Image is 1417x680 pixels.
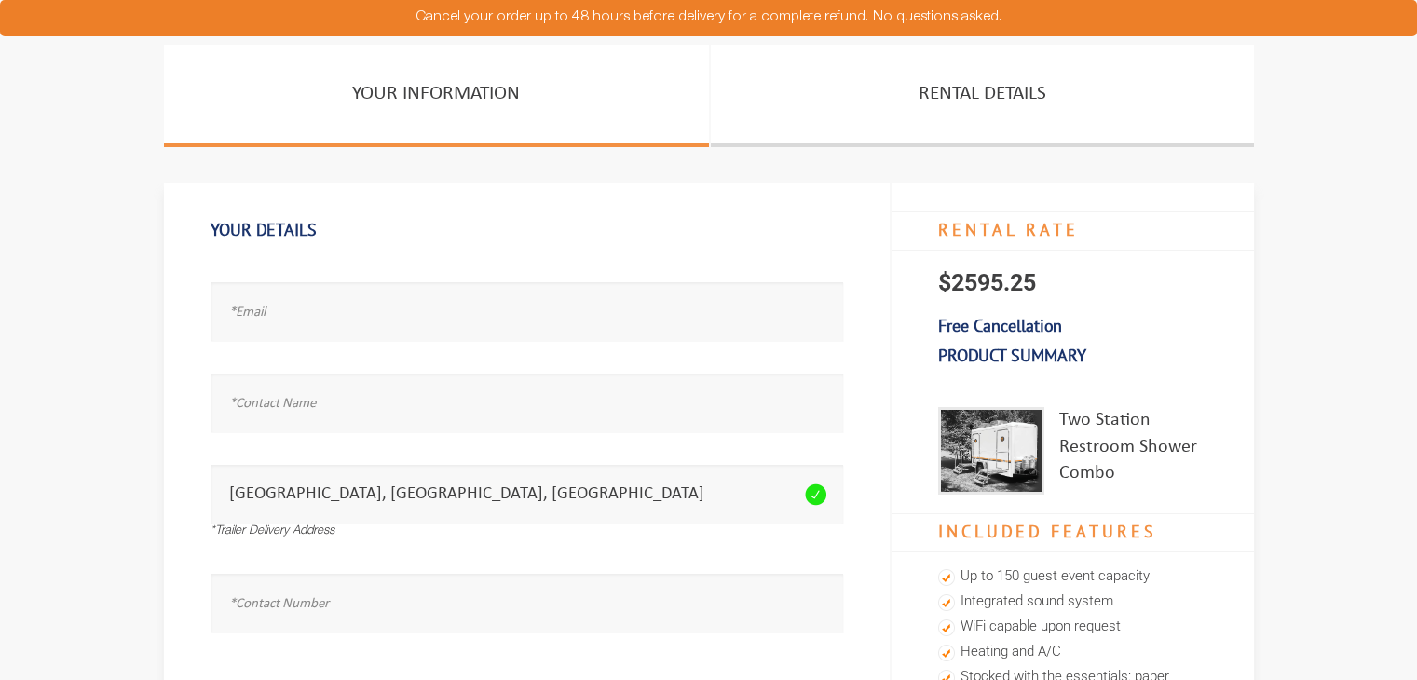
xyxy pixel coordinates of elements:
[892,211,1254,251] h4: RENTAL RATE
[164,45,709,147] a: Your Information
[211,374,843,432] input: *Contact Name
[938,564,1207,590] li: Up to 150 guest event capacity
[892,513,1254,552] h4: Included Features
[711,45,1254,147] a: Rental Details
[211,574,843,632] input: *Contact Number
[211,211,843,250] h1: Your Details
[892,251,1254,316] p: $2595.25
[938,615,1207,640] li: WiFi capable upon request
[938,315,1062,336] b: Free Cancellation
[211,465,843,524] input: *Trailer Delivery Address
[1059,407,1207,495] div: Two Station Restroom Shower Combo
[211,524,843,541] div: *Trailer Delivery Address
[938,640,1207,665] li: Heating and A/C
[211,282,843,341] input: *Email
[938,590,1207,615] li: Integrated sound system
[892,336,1254,375] h3: Product Summary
